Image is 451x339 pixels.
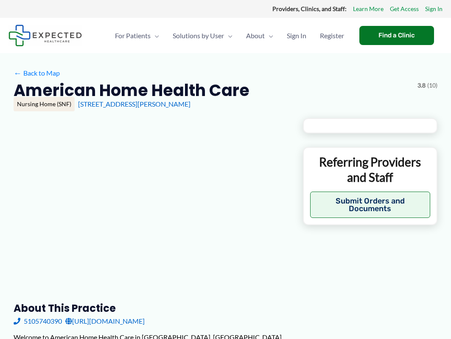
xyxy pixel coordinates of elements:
[246,21,265,51] span: About
[14,67,60,79] a: ←Back to Map
[151,21,159,51] span: Menu Toggle
[310,154,430,185] p: Referring Providers and Staff
[14,69,22,77] span: ←
[390,3,419,14] a: Get Access
[65,315,145,328] a: [URL][DOMAIN_NAME]
[173,21,224,51] span: Solutions by User
[78,100,190,108] a: [STREET_ADDRESS][PERSON_NAME]
[320,21,344,51] span: Register
[14,302,289,315] h3: About this practice
[115,21,151,51] span: For Patients
[280,21,313,51] a: Sign In
[265,21,273,51] span: Menu Toggle
[14,315,62,328] a: 5105740390
[14,97,75,111] div: Nursing Home (SNF)
[353,3,384,14] a: Learn More
[108,21,351,51] nav: Primary Site Navigation
[427,80,437,91] span: (10)
[166,21,239,51] a: Solutions by UserMenu Toggle
[417,80,426,91] span: 3.8
[310,192,430,218] button: Submit Orders and Documents
[239,21,280,51] a: AboutMenu Toggle
[287,21,306,51] span: Sign In
[14,80,249,101] h2: American Home Health Care
[108,21,166,51] a: For PatientsMenu Toggle
[8,25,82,46] img: Expected Healthcare Logo - side, dark font, small
[425,3,443,14] a: Sign In
[313,21,351,51] a: Register
[272,5,347,12] strong: Providers, Clinics, and Staff:
[224,21,233,51] span: Menu Toggle
[359,26,434,45] a: Find a Clinic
